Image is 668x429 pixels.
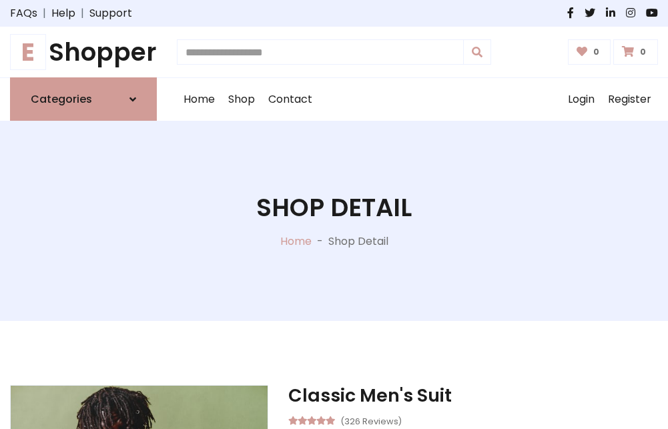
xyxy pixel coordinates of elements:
[561,78,601,121] a: Login
[256,193,412,222] h1: Shop Detail
[89,5,132,21] a: Support
[340,412,402,428] small: (326 Reviews)
[262,78,319,121] a: Contact
[288,385,658,406] h3: Classic Men's Suit
[75,5,89,21] span: |
[601,78,658,121] a: Register
[222,78,262,121] a: Shop
[31,93,92,105] h6: Categories
[177,78,222,121] a: Home
[10,34,46,70] span: E
[51,5,75,21] a: Help
[568,39,611,65] a: 0
[312,234,328,250] p: -
[590,46,603,58] span: 0
[10,37,157,67] a: EShopper
[37,5,51,21] span: |
[10,5,37,21] a: FAQs
[637,46,649,58] span: 0
[328,234,388,250] p: Shop Detail
[613,39,658,65] a: 0
[10,37,157,67] h1: Shopper
[280,234,312,249] a: Home
[10,77,157,121] a: Categories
